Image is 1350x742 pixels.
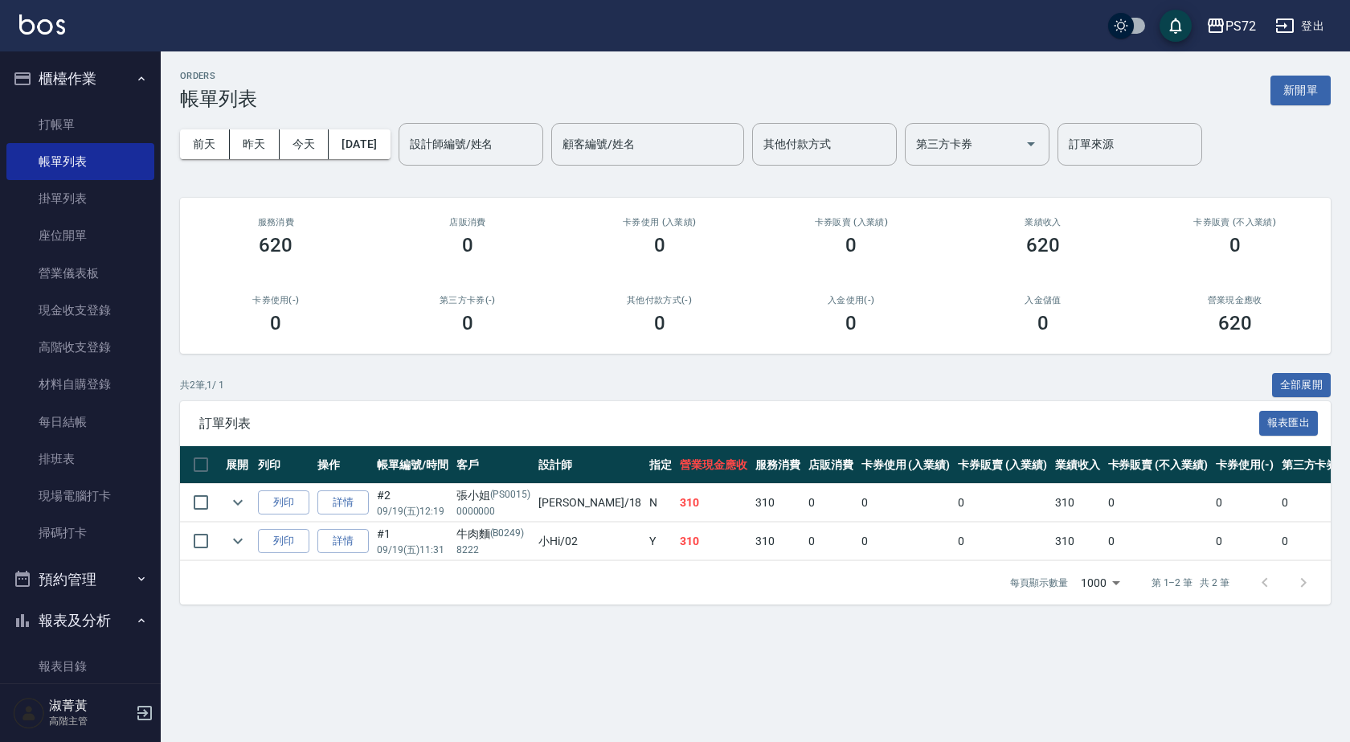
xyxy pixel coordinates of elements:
[199,217,353,228] h3: 服務消費
[1225,16,1256,36] div: PS72
[676,484,751,522] td: 310
[373,446,452,484] th: 帳單編號/時間
[6,366,154,403] a: 材料自購登錄
[676,446,751,484] th: 營業現金應收
[226,529,250,553] button: expand row
[6,292,154,329] a: 現金收支登錄
[583,295,736,305] h2: 其他付款方式(-)
[6,255,154,292] a: 營業儀表板
[329,129,390,159] button: [DATE]
[456,526,531,543] div: 牛肉麵
[490,526,525,543] p: (B0249)
[49,714,131,728] p: 高階主管
[967,295,1120,305] h2: 入金儲值
[1272,373,1332,398] button: 全部展開
[6,514,154,551] a: 掃碼打卡
[6,441,154,478] a: 排班表
[1104,484,1212,522] td: 0
[6,404,154,441] a: 每日結帳
[13,697,45,729] img: Person
[377,543,448,557] p: 09/19 (五) 11:31
[317,529,369,554] a: 詳情
[534,523,645,560] td: 小Hi /02
[180,71,257,81] h2: ORDERS
[775,217,928,228] h2: 卡券販賣 (入業績)
[1269,11,1331,41] button: 登出
[1037,312,1049,334] h3: 0
[280,129,329,159] button: 今天
[804,484,857,522] td: 0
[6,180,154,217] a: 掛單列表
[534,484,645,522] td: [PERSON_NAME] /18
[1152,576,1229,590] p: 第 1–2 筆 共 2 筆
[654,312,665,334] h3: 0
[804,523,857,560] td: 0
[954,523,1051,560] td: 0
[804,446,857,484] th: 店販消費
[199,416,1259,432] span: 訂單列表
[452,446,535,484] th: 客戶
[462,234,473,256] h3: 0
[6,559,154,601] button: 預約管理
[1218,312,1252,334] h3: 620
[954,484,1051,522] td: 0
[254,446,313,484] th: 列印
[180,129,230,159] button: 前天
[456,543,531,557] p: 8222
[6,143,154,180] a: 帳單列表
[1259,411,1319,436] button: 報表匯出
[1229,234,1241,256] h3: 0
[6,648,154,685] a: 報表目錄
[1270,76,1331,105] button: 新開單
[645,446,676,484] th: 指定
[313,446,373,484] th: 操作
[857,446,955,484] th: 卡券使用 (入業績)
[6,58,154,100] button: 櫃檯作業
[259,234,292,256] h3: 620
[1026,234,1060,256] h3: 620
[377,504,448,519] p: 09/19 (五) 12:19
[258,490,309,515] button: 列印
[1104,523,1212,560] td: 0
[1158,295,1311,305] h2: 營業現金應收
[6,106,154,143] a: 打帳單
[6,600,154,642] button: 報表及分析
[1018,131,1044,157] button: Open
[222,446,254,484] th: 展開
[751,446,804,484] th: 服務消費
[462,312,473,334] h3: 0
[1160,10,1192,42] button: save
[645,484,676,522] td: N
[1051,484,1104,522] td: 310
[857,523,955,560] td: 0
[226,490,250,514] button: expand row
[1212,484,1278,522] td: 0
[199,295,353,305] h2: 卡券使用(-)
[857,484,955,522] td: 0
[270,312,281,334] h3: 0
[6,217,154,254] a: 座位開單
[317,490,369,515] a: 詳情
[1259,415,1319,430] a: 報表匯出
[1158,217,1311,228] h2: 卡券販賣 (不入業績)
[1212,523,1278,560] td: 0
[654,234,665,256] h3: 0
[1212,446,1278,484] th: 卡券使用(-)
[373,484,452,522] td: #2
[967,217,1120,228] h2: 業績收入
[6,478,154,514] a: 現場電腦打卡
[775,295,928,305] h2: 入金使用(-)
[391,217,545,228] h2: 店販消費
[456,504,531,519] p: 0000000
[490,487,531,504] p: (PS0015)
[49,698,131,714] h5: 淑菁黃
[1010,576,1068,590] p: 每頁顯示數量
[391,295,545,305] h2: 第三方卡券(-)
[180,88,257,110] h3: 帳單列表
[534,446,645,484] th: 設計師
[1051,446,1104,484] th: 業績收入
[1074,561,1126,605] div: 1000
[230,129,280,159] button: 昨天
[676,523,751,560] td: 310
[6,329,154,366] a: 高階收支登錄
